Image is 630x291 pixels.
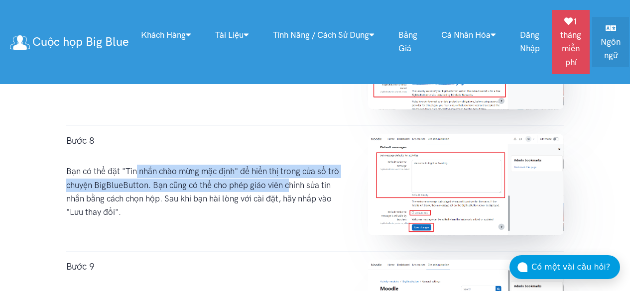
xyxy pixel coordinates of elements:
div: Bạn có thể đặt "Tin nhắn chào mừng mặc định" để hiển thị trong cửa sổ trò chuyện BigBlueButton. B... [56,134,359,243]
a: cá nhân hóa [429,24,508,46]
a: Đăng nhập [508,24,552,59]
a: Cuộc họp Big Blue [10,31,129,53]
img: Logo [10,35,30,50]
a: Ngôn ngữ [592,17,629,68]
div: Có một vài câu hỏi? [531,261,620,274]
h4: Bước 9 [66,260,349,274]
img: moodle4-setup-8.png [368,134,564,235]
a: 1 tháng miễn phí [552,10,590,74]
button: Có một vài câu hỏi? [509,255,620,279]
a: Tính năng / Cách sử dụng [261,24,386,46]
a: Bảng giá [386,24,429,59]
h4: Bước 8 [66,134,349,148]
a: Khách hàng [129,24,203,46]
a: Tài liệu [203,24,261,46]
